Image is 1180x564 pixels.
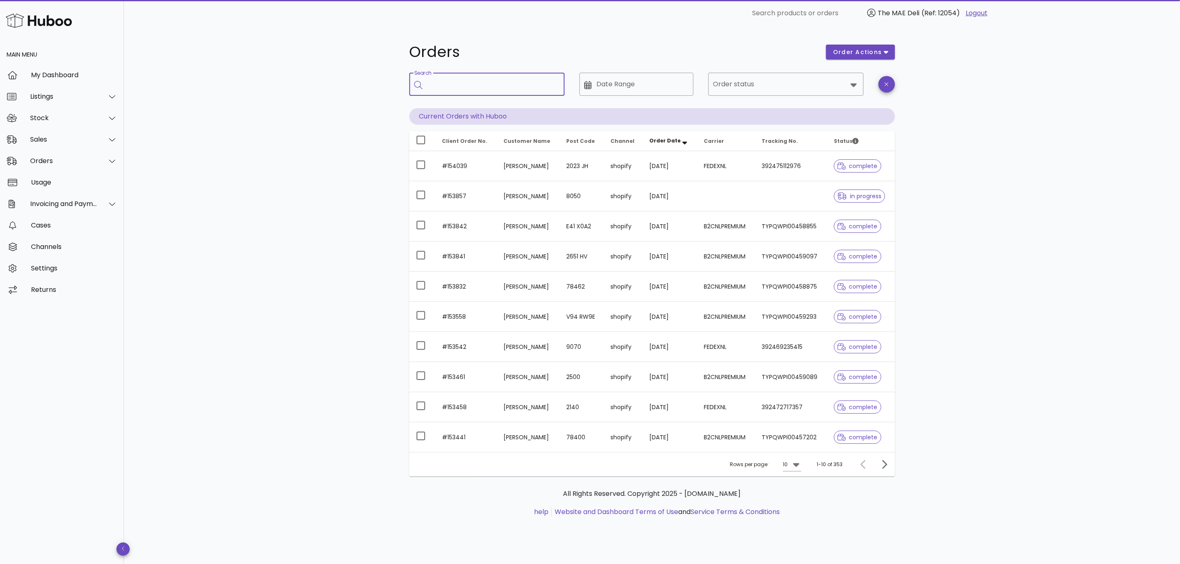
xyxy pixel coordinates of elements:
td: FEDEXNL [698,332,755,362]
span: Channel [610,137,634,145]
td: TYPQWPI00459089 [755,362,827,392]
span: in progress [838,193,881,199]
th: Order Date: Sorted descending. Activate to remove sorting. [643,131,698,151]
td: #153558 [436,302,497,332]
td: shopify [604,302,643,332]
span: Order Date [650,137,681,144]
th: Customer Name [497,131,560,151]
td: #153441 [436,422,497,452]
div: Returns [31,286,117,294]
td: [DATE] [643,272,698,302]
td: shopify [604,362,643,392]
td: [PERSON_NAME] [497,242,560,272]
li: and [552,507,780,517]
td: #153841 [436,242,497,272]
td: FEDEXNL [698,392,755,422]
span: complete [838,404,878,410]
img: Huboo Logo [6,12,72,29]
td: [DATE] [643,242,698,272]
td: 8050 [560,181,604,211]
td: 392472717357 [755,392,827,422]
span: complete [838,344,878,350]
label: Search [414,70,432,76]
td: B2CNLPREMIUM [698,272,755,302]
td: [PERSON_NAME] [497,211,560,242]
td: 2651 HV [560,242,604,272]
td: 392469235415 [755,332,827,362]
td: #153458 [436,392,497,422]
a: help [534,507,548,517]
td: #153832 [436,272,497,302]
td: 2500 [560,362,604,392]
a: Service Terms & Conditions [691,507,780,517]
span: Customer Name [503,137,550,145]
div: Stock [30,114,97,122]
button: order actions [826,45,895,59]
td: [PERSON_NAME] [497,151,560,181]
span: (Ref: 12054) [921,8,960,18]
div: My Dashboard [31,71,117,79]
td: [PERSON_NAME] [497,272,560,302]
div: Usage [31,178,117,186]
div: 10Rows per page: [783,458,801,471]
td: shopify [604,422,643,452]
span: Tracking No. [762,137,798,145]
button: Next page [877,457,892,472]
div: Channels [31,243,117,251]
span: order actions [833,48,882,57]
td: 78462 [560,272,604,302]
td: #153542 [436,332,497,362]
td: [DATE] [643,302,698,332]
span: Carrier [704,137,724,145]
a: Website and Dashboard Terms of Use [555,507,678,517]
span: complete [838,254,878,259]
td: #153857 [436,181,497,211]
td: [PERSON_NAME] [497,422,560,452]
td: 392475112976 [755,151,827,181]
span: Post Code [566,137,595,145]
td: 9070 [560,332,604,362]
td: shopify [604,272,643,302]
td: TYPQWPI00458855 [755,211,827,242]
span: Status [834,137,859,145]
td: [DATE] [643,422,698,452]
td: [PERSON_NAME] [497,332,560,362]
div: 1-10 of 353 [817,461,843,468]
td: E41 X0A2 [560,211,604,242]
td: shopify [604,242,643,272]
span: complete [838,284,878,289]
div: Cases [31,221,117,229]
td: [PERSON_NAME] [497,362,560,392]
td: B2CNLPREMIUM [698,362,755,392]
td: [DATE] [643,332,698,362]
th: Client Order No. [436,131,497,151]
div: Invoicing and Payments [30,200,97,208]
td: shopify [604,392,643,422]
td: #154039 [436,151,497,181]
td: #153461 [436,362,497,392]
th: Post Code [560,131,604,151]
td: TYPQWPI00459097 [755,242,827,272]
th: Tracking No. [755,131,827,151]
td: [DATE] [643,362,698,392]
span: The MAE Deli [878,8,919,18]
td: shopify [604,181,643,211]
span: complete [838,374,878,380]
th: Carrier [698,131,755,151]
td: V94 RW9E [560,302,604,332]
td: [PERSON_NAME] [497,392,560,422]
span: complete [838,314,878,320]
span: complete [838,434,878,440]
td: B2CNLPREMIUM [698,302,755,332]
h1: Orders [409,45,817,59]
td: TYPQWPI00459293 [755,302,827,332]
td: [DATE] [643,211,698,242]
span: Client Order No. [442,137,488,145]
td: 2023 JH [560,151,604,181]
td: 2140 [560,392,604,422]
p: Current Orders with Huboo [409,108,895,125]
td: [DATE] [643,181,698,211]
td: TYPQWPI00458875 [755,272,827,302]
th: Channel [604,131,643,151]
div: Order status [708,73,864,96]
